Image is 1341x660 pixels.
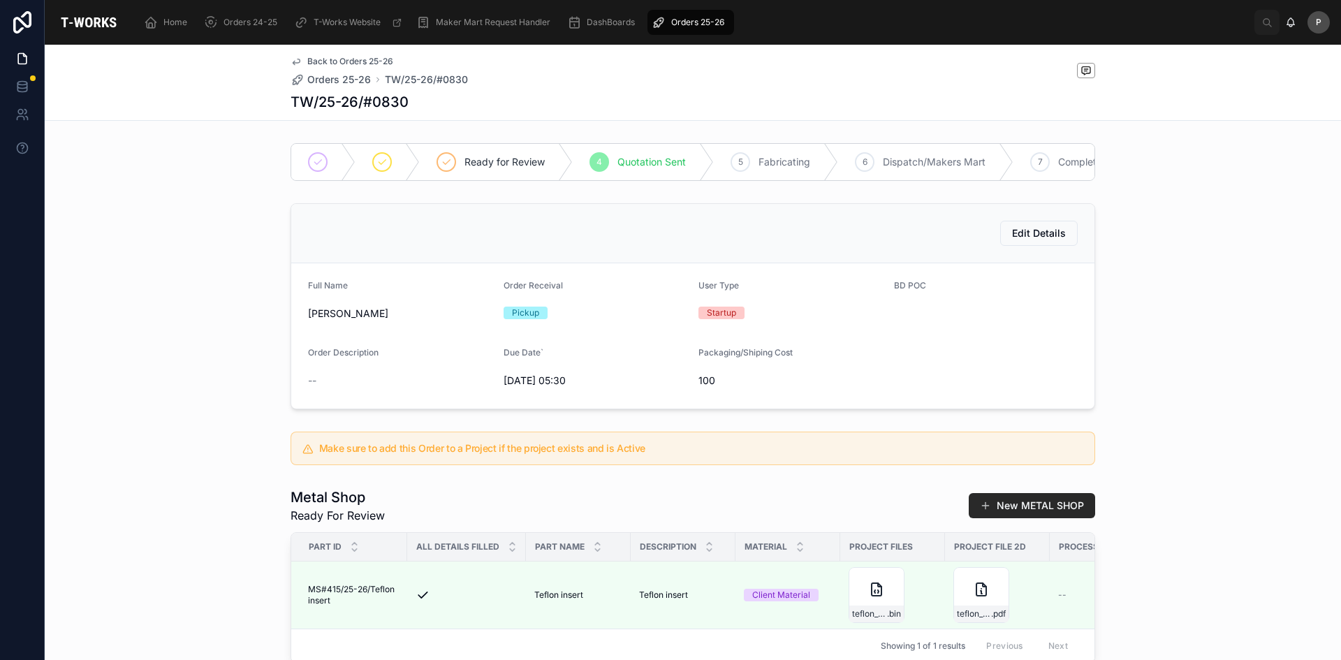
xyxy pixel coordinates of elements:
span: Project Files [849,541,913,552]
span: Back to Orders 25-26 [307,56,393,67]
a: DashBoards [563,10,645,35]
a: TW/25-26/#0830 [385,73,468,87]
span: Full Name [308,280,348,291]
span: .pdf [991,608,1006,619]
span: Edit Details [1012,226,1066,240]
span: DashBoards [587,17,635,28]
span: Description [640,541,696,552]
a: Maker Mart Request Handler [412,10,560,35]
a: Orders 24-25 [200,10,287,35]
span: Teflon insert [639,589,688,601]
span: [DATE] 05:30 [504,374,688,388]
span: Orders 25-26 [307,73,371,87]
span: T-Works Website [314,17,381,28]
span: Project File 2D [954,541,1026,552]
span: Due Date` [504,347,543,358]
button: Edit Details [1000,221,1078,246]
span: Ready for Review [464,155,545,169]
h1: Metal Shop [291,487,385,507]
span: Quotation Sent [617,155,686,169]
span: -- [1058,589,1067,601]
div: Startup [707,307,736,319]
div: Client Material [752,589,810,601]
span: -- [308,374,316,388]
span: Teflon insert [534,589,583,601]
a: T-Works Website [290,10,409,35]
span: Complete [1058,155,1102,169]
h5: Make sure to add this Order to a Project if the project exists and is Active [319,443,1083,453]
span: Showing 1 of 1 results [881,640,965,652]
a: Orders 25-26 [291,73,371,87]
span: .bin [887,608,901,619]
span: Part Name [535,541,585,552]
button: New METAL SHOP [969,493,1095,518]
span: Dispatch/Makers Mart [883,155,985,169]
span: Process Type [1059,541,1123,552]
span: All Details Filled [416,541,499,552]
span: MS#415/25-26/Teflon insert [308,584,399,606]
span: Home [163,17,187,28]
div: Pickup [512,307,539,319]
a: Orders 25-26 [647,10,734,35]
a: Back to Orders 25-26 [291,56,393,67]
span: BD POC [894,280,926,291]
img: App logo [56,11,122,34]
span: 7 [1038,156,1043,168]
span: 4 [596,156,602,168]
span: 100 [698,374,883,388]
span: Orders 24-25 [223,17,277,28]
span: Order Receival [504,280,563,291]
span: teflon_coaxial [957,608,991,619]
span: User Type [698,280,739,291]
span: 5 [738,156,743,168]
span: Maker Mart Request Handler [436,17,550,28]
span: Fabricating [759,155,810,169]
span: Material [745,541,787,552]
span: Part ID [309,541,342,552]
span: Packaging/Shiping Cost [698,347,793,358]
span: Order Description [308,347,379,358]
span: Ready For Review [291,507,385,524]
span: [PERSON_NAME] [308,307,492,321]
span: teflon_coaxial [852,608,887,619]
a: Home [140,10,197,35]
span: 6 [863,156,867,168]
span: P [1316,17,1321,28]
span: Orders 25-26 [671,17,724,28]
div: scrollable content [133,7,1254,38]
h1: TW/25-26/#0830 [291,92,409,112]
